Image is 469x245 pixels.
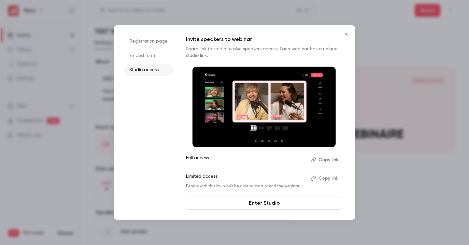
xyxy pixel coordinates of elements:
p: Share link to studio to give speakers access. Each webinar has a unique studio link. [186,46,342,59]
p: Full access [186,155,306,165]
p: Invite speakers to webinar [186,35,342,43]
button: Copy link [308,173,342,184]
li: Embed form [124,50,173,61]
p: Limited access [186,173,306,184]
li: Registration page [124,35,173,47]
button: Close [340,28,353,41]
a: Enter Studio [186,197,342,210]
button: Copy link [308,155,342,165]
li: Studio access [124,64,173,76]
img: Invite speakers to webinar [192,67,336,147]
p: People with this link won't be able to start or end the webinar [186,184,306,189]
